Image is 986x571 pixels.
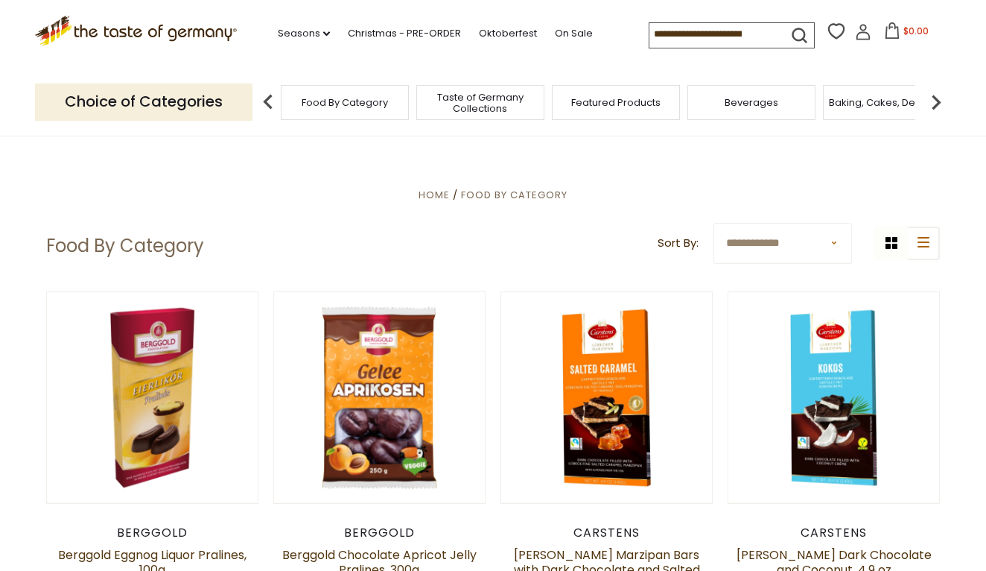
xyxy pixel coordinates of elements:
[461,188,567,202] a: Food By Category
[501,292,712,503] img: Carstens Luebecker Marzipan Bars with Dark Chocolate and Salted Caramel, 4.9 oz
[47,292,258,503] img: Berggold Eggnog Liquor Pralines, 100g
[728,526,940,540] div: Carstens
[35,83,252,120] p: Choice of Categories
[874,22,938,45] button: $0.00
[46,526,258,540] div: Berggold
[273,526,486,540] div: Berggold
[421,92,540,114] a: Taste of Germany Collections
[658,234,699,253] label: Sort By:
[278,25,330,42] a: Seasons
[253,87,283,117] img: previous arrow
[571,97,661,108] a: Featured Products
[302,97,388,108] a: Food By Category
[903,25,929,37] span: $0.00
[555,25,593,42] a: On Sale
[728,292,939,503] img: Carstens Luebecker Dark Chocolate and Coconut, 4.9 oz
[348,25,461,42] a: Christmas - PRE-ORDER
[419,188,450,202] a: Home
[921,87,951,117] img: next arrow
[500,526,713,540] div: Carstens
[274,292,485,503] img: Berggold Chocolate Apricot Jelly Pralines, 300g
[46,235,204,257] h1: Food By Category
[725,97,778,108] a: Beverages
[829,97,944,108] a: Baking, Cakes, Desserts
[479,25,537,42] a: Oktoberfest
